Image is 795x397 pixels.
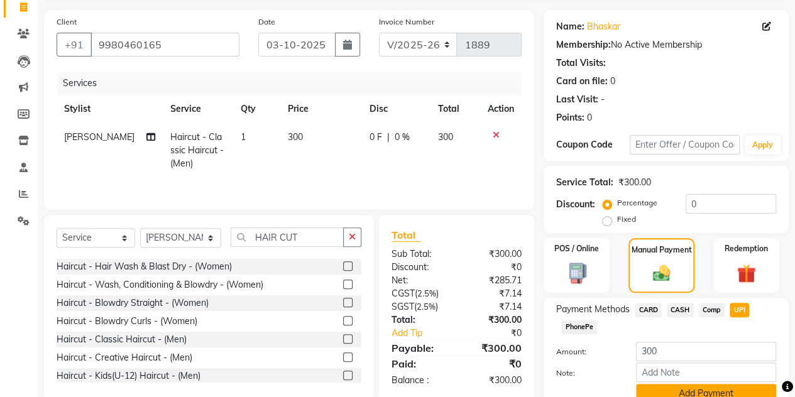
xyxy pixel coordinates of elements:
[456,374,531,387] div: ₹300.00
[90,33,239,57] input: Search by Name/Mobile/Email/Code
[57,351,192,364] div: Haircut - Creative Haircut - (Men)
[58,72,531,95] div: Services
[382,261,457,274] div: Discount:
[636,362,776,382] input: Add Note
[561,320,597,334] span: PhonePe
[556,38,776,52] div: No Active Membership
[456,274,531,287] div: ₹285.71
[745,136,781,155] button: Apply
[57,296,209,310] div: Haircut - Blowdry Straight - (Women)
[556,303,630,316] span: Payment Methods
[632,244,692,256] label: Manual Payment
[730,303,749,317] span: UPI
[379,16,434,28] label: Invoice Number
[556,75,608,88] div: Card on file:
[392,229,420,242] span: Total
[392,288,415,299] span: CGST
[556,57,606,70] div: Total Visits:
[437,131,452,143] span: 300
[392,301,414,312] span: SGST
[456,340,531,356] div: ₹300.00
[430,95,480,123] th: Total
[667,303,694,317] span: CASH
[258,16,275,28] label: Date
[57,33,92,57] button: +91
[617,214,636,225] label: Fixed
[382,340,457,356] div: Payable:
[587,111,592,124] div: 0
[456,300,531,313] div: ₹7.14
[382,247,457,261] div: Sub Total:
[636,342,776,361] input: Amount
[556,93,598,106] div: Last Visit:
[635,303,662,317] span: CARD
[556,198,595,211] div: Discount:
[610,75,615,88] div: 0
[547,367,627,379] label: Note:
[725,243,768,254] label: Redemption
[699,303,725,317] span: Comp
[556,138,630,151] div: Coupon Code
[382,287,457,300] div: ( )
[57,333,187,346] div: Haircut - Classic Haircut - (Men)
[630,135,740,155] input: Enter Offer / Coupon Code
[57,260,232,273] div: Haircut - Hair Wash & Blast Dry - (Women)
[387,131,390,144] span: |
[618,176,651,189] div: ₹300.00
[64,131,134,143] span: [PERSON_NAME]
[280,95,362,123] th: Price
[417,288,436,298] span: 2.5%
[587,20,620,33] a: Bhaskar
[456,261,531,274] div: ₹0
[382,313,457,327] div: Total:
[556,38,611,52] div: Membership:
[731,262,762,285] img: _gift.svg
[231,227,344,247] input: Search or Scan
[57,95,163,123] th: Stylist
[456,356,531,371] div: ₹0
[395,131,410,144] span: 0 %
[647,263,676,283] img: _cash.svg
[456,247,531,261] div: ₹300.00
[556,20,584,33] div: Name:
[57,369,200,383] div: Haircut - Kids(U-12) Haircut - (Men)
[417,302,436,312] span: 2.5%
[554,243,599,254] label: POS / Online
[547,346,627,357] label: Amount:
[382,274,457,287] div: Net:
[288,131,303,143] span: 300
[480,95,522,123] th: Action
[382,374,457,387] div: Balance :
[456,287,531,300] div: ₹7.14
[57,315,197,328] div: Haircut - Blowdry Curls - (Women)
[556,111,584,124] div: Points:
[370,131,382,144] span: 0 F
[382,327,469,340] a: Add Tip
[57,278,263,291] div: Haircut - Wash, Conditioning & Blowdry - (Women)
[456,313,531,327] div: ₹300.00
[163,95,233,123] th: Service
[382,356,457,371] div: Paid:
[469,327,531,340] div: ₹0
[617,197,657,209] label: Percentage
[556,176,613,189] div: Service Total:
[233,95,280,123] th: Qty
[57,16,77,28] label: Client
[241,131,246,143] span: 1
[561,262,592,285] img: _pos-terminal.svg
[601,93,605,106] div: -
[170,131,224,169] span: Haircut - Classic Haircut - (Men)
[382,300,457,313] div: ( )
[362,95,430,123] th: Disc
